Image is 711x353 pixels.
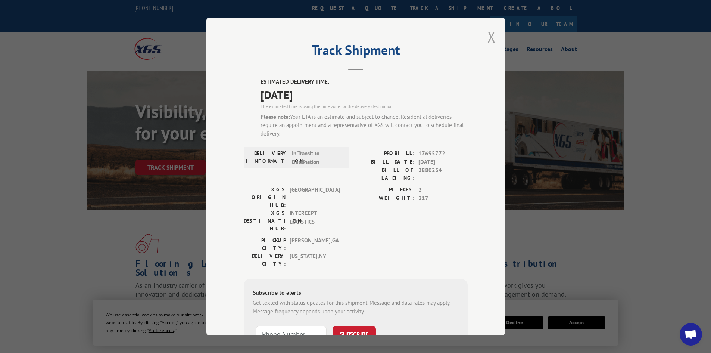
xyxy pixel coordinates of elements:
[680,323,702,346] div: Open chat
[292,149,342,166] span: In Transit to Destination
[333,326,376,342] button: SUBSCRIBE
[256,326,327,342] input: Phone Number
[261,103,468,110] div: The estimated time is using the time zone for the delivery destination.
[253,288,459,299] div: Subscribe to alerts
[418,158,468,167] span: [DATE]
[356,158,415,167] label: BILL DATE:
[487,27,496,47] button: Close modal
[261,113,290,120] strong: Please note:
[356,166,415,182] label: BILL OF LADING:
[418,149,468,158] span: 17695772
[356,149,415,158] label: PROBILL:
[261,78,468,86] label: ESTIMATED DELIVERY TIME:
[418,166,468,182] span: 2880234
[290,236,340,252] span: [PERSON_NAME] , GA
[418,194,468,203] span: 317
[253,299,459,316] div: Get texted with status updates for this shipment. Message and data rates may apply. Message frequ...
[244,209,286,233] label: XGS DESTINATION HUB:
[356,194,415,203] label: WEIGHT:
[290,209,340,233] span: INTERCEPT LOGISTICS
[261,86,468,103] span: [DATE]
[290,252,340,268] span: [US_STATE] , NY
[246,149,288,166] label: DELIVERY INFORMATION:
[244,45,468,59] h2: Track Shipment
[261,113,468,138] div: Your ETA is an estimate and subject to change. Residential deliveries require an appointment and ...
[244,186,286,209] label: XGS ORIGIN HUB:
[244,236,286,252] label: PICKUP CITY:
[356,186,415,194] label: PIECES:
[418,186,468,194] span: 2
[290,186,340,209] span: [GEOGRAPHIC_DATA]
[244,252,286,268] label: DELIVERY CITY:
